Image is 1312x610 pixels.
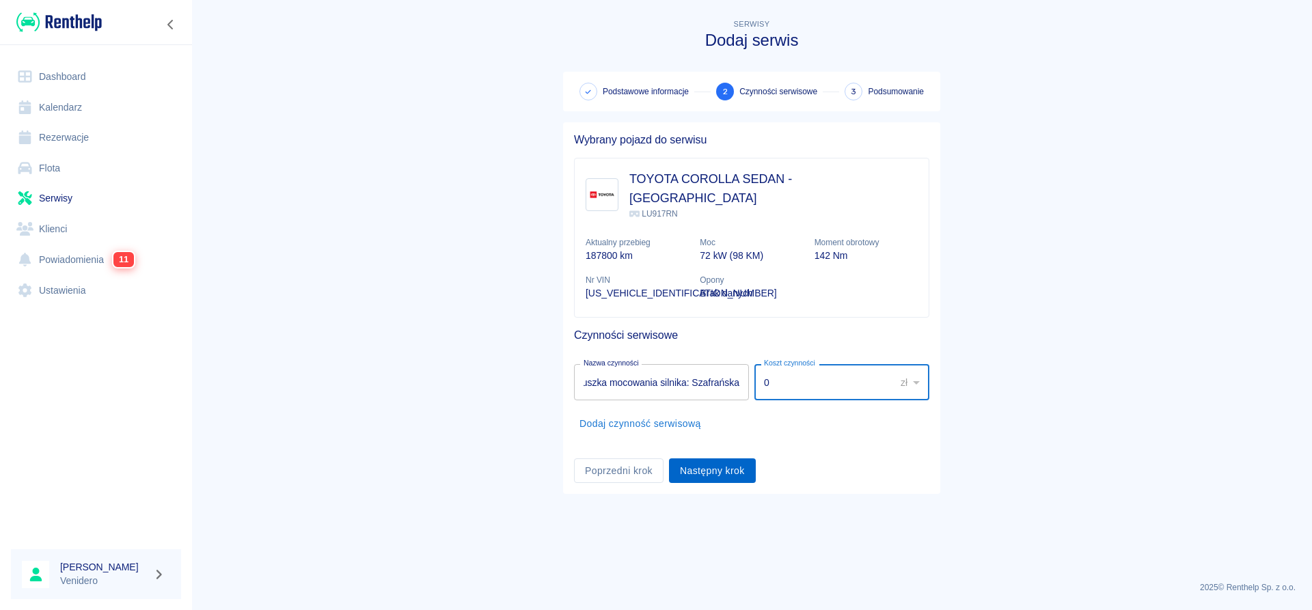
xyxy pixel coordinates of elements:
[586,249,689,263] p: 187800 km
[700,274,803,286] p: Opony
[700,286,803,301] p: Brak danych
[700,236,803,249] p: Moc
[629,208,918,220] p: LU917RN
[603,85,689,98] span: Podstawowe informacje
[16,11,102,33] img: Renthelp logo
[734,20,770,28] span: Serwisy
[584,358,639,368] label: Nazwa czynności
[11,183,181,214] a: Serwisy
[723,85,728,99] span: 2
[589,182,615,208] img: Image
[208,581,1296,594] p: 2025 © Renthelp Sp. z o.o.
[700,249,803,263] p: 72 kW (98 KM)
[891,364,929,400] div: zł
[161,16,181,33] button: Zwiń nawigację
[11,153,181,184] a: Flota
[669,458,756,484] button: Następny krok
[113,252,134,267] span: 11
[60,560,148,574] h6: [PERSON_NAME]
[586,286,689,301] p: [US_VEHICLE_IDENTIFICATION_NUMBER]
[11,214,181,245] a: Klienci
[60,574,148,588] p: Venidero
[574,411,707,436] button: Dodaj czynność serwisową
[739,85,817,98] span: Czynności serwisowe
[563,31,940,50] h3: Dodaj serwis
[11,275,181,306] a: Ustawienia
[574,329,929,342] h5: Czynności serwisowe
[11,122,181,153] a: Rezerwacje
[11,11,102,33] a: Renthelp logo
[586,274,689,286] p: Nr VIN
[815,236,918,249] p: Moment obrotowy
[574,458,664,484] button: Poprzedni krok
[851,85,856,99] span: 3
[11,92,181,123] a: Kalendarz
[574,133,929,147] h5: Wybrany pojazd do serwisu
[586,236,689,249] p: Aktualny przebieg
[11,244,181,275] a: Powiadomienia11
[574,364,749,400] input: np. Wymiana klocków hamulcowych
[868,85,924,98] span: Podsumowanie
[629,169,918,208] h3: TOYOTA COROLLA SEDAN - [GEOGRAPHIC_DATA]
[11,61,181,92] a: Dashboard
[764,358,815,368] label: Koszt czynności
[815,249,918,263] p: 142 Nm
